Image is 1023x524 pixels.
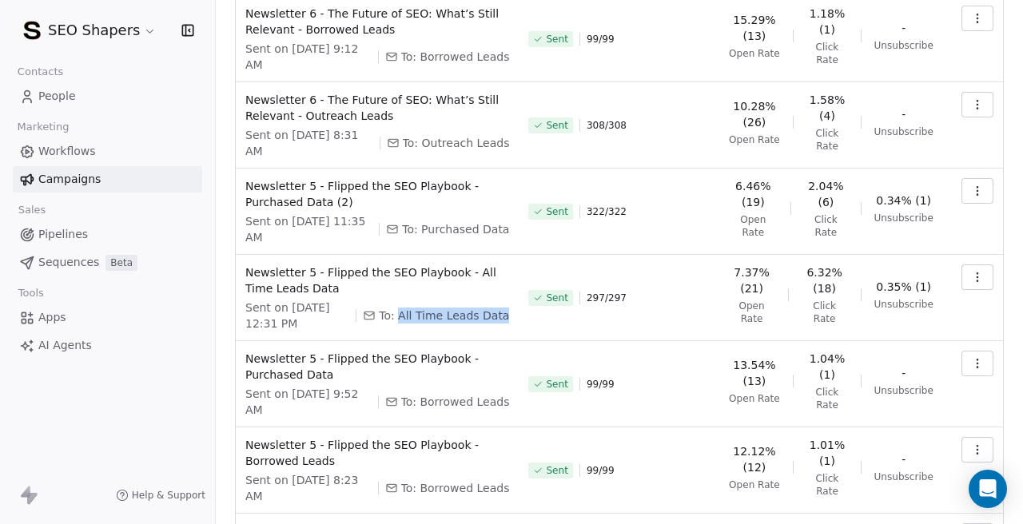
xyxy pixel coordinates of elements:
span: SEO Shapers [48,20,140,41]
span: 0.34% (1) [876,193,931,208]
span: Open Rate [729,392,780,405]
a: People [13,83,202,109]
span: Contacts [10,60,70,84]
span: Newsletter 5 - Flipped the SEO Playbook - Purchased Data [245,351,509,383]
span: Sent on [DATE] 8:31 AM [245,127,373,159]
a: Workflows [13,138,202,165]
span: 10.28% (26) [728,98,780,130]
span: To: All Time Leads Data [379,308,509,324]
span: Click Rate [804,213,848,239]
span: Beta [105,255,137,271]
span: Sent [546,464,567,477]
span: Newsletter 5 - Flipped the SEO Playbook - Borrowed Leads [245,437,509,469]
span: 1.58% (4) [806,92,848,124]
a: Apps [13,304,202,331]
span: Campaigns [38,171,101,188]
a: Campaigns [13,166,202,193]
span: - [902,451,906,467]
a: Pipelines [13,221,202,248]
span: Sequences [38,254,99,271]
span: Newsletter 5 - Flipped the SEO Playbook - All Time Leads Data [245,264,509,296]
span: Unsubscribe [874,39,933,52]
span: Sent [546,205,567,218]
span: Newsletter 6 - The Future of SEO: What’s Still Relevant - Outreach Leads [245,92,509,124]
span: Open Rate [728,300,774,325]
span: 12.12% (12) [728,443,780,475]
span: Workflows [38,143,96,160]
span: 7.37% (21) [728,264,774,296]
span: To: Borrowed Leads [401,480,510,496]
span: Sent [546,378,567,391]
span: Click Rate [806,127,848,153]
span: Unsubscribe [874,125,933,138]
span: Unsubscribe [874,212,933,224]
span: Sales [11,198,53,222]
span: - [902,106,906,122]
span: 2.04% (6) [804,178,848,210]
span: 99 / 99 [587,464,615,477]
span: Sent on [DATE] 12:31 PM [245,300,349,331]
span: Open Rate [729,47,780,60]
img: SEO-Shapers-Favicon.png [22,21,42,40]
span: Newsletter 6 - The Future of SEO: What’s Still Relevant - Borrowed Leads [245,6,509,38]
span: Open Rate [728,213,778,239]
span: Pipelines [38,226,88,243]
span: Sent on [DATE] 9:52 AM [245,386,372,418]
span: Click Rate [806,41,848,66]
span: Open Rate [729,478,780,491]
span: Click Rate [806,472,848,498]
div: Open Intercom Messenger [969,470,1007,508]
span: Click Rate [801,300,847,325]
span: Newsletter 5 - Flipped the SEO Playbook - Purchased Data (2) [245,178,509,210]
span: 0.35% (1) [876,279,931,295]
button: SEO Shapers [19,17,160,44]
span: 297 / 297 [587,292,627,304]
span: - [902,20,906,36]
span: Sent [546,33,567,46]
span: 13.54% (13) [728,357,780,389]
span: 99 / 99 [587,378,615,391]
span: Help & Support [132,489,205,502]
span: Tools [11,281,50,305]
span: Sent on [DATE] 9:12 AM [245,41,372,73]
span: Sent [546,292,567,304]
a: AI Agents [13,332,202,359]
span: 99 / 99 [587,33,615,46]
span: 322 / 322 [587,205,627,218]
span: To: Borrowed Leads [401,49,510,65]
span: Unsubscribe [874,298,933,311]
span: - [902,365,906,381]
span: To: Outreach Leads [403,135,510,151]
a: Help & Support [116,489,205,502]
span: 1.01% (1) [806,437,848,469]
span: People [38,88,76,105]
span: Unsubscribe [874,470,933,483]
span: Click Rate [806,386,848,411]
span: 6.46% (19) [728,178,778,210]
span: To: Purchased Data [402,221,509,237]
span: Sent [546,119,567,132]
span: 308 / 308 [587,119,627,132]
span: Open Rate [729,133,780,146]
span: AI Agents [38,337,92,354]
span: 1.04% (1) [806,351,848,383]
span: 15.29% (13) [728,12,780,44]
span: 6.32% (18) [801,264,847,296]
span: Unsubscribe [874,384,933,397]
span: Sent on [DATE] 11:35 AM [245,213,372,245]
span: To: Borrowed Leads [401,394,510,410]
a: SequencesBeta [13,249,202,276]
span: Sent on [DATE] 8:23 AM [245,472,372,504]
span: Apps [38,309,66,326]
span: Marketing [10,115,76,139]
span: 1.18% (1) [806,6,848,38]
